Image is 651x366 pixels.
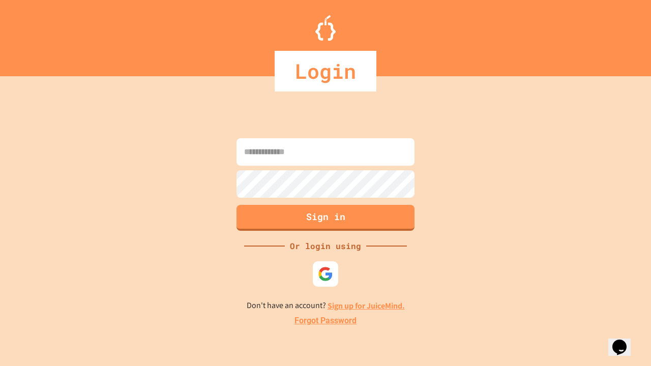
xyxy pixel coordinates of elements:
[275,51,376,91] div: Login
[608,325,641,356] iframe: chat widget
[294,315,357,327] a: Forgot Password
[236,205,415,231] button: Sign in
[285,240,366,252] div: Or login using
[567,281,641,324] iframe: chat widget
[318,266,333,282] img: google-icon.svg
[328,300,405,311] a: Sign up for JuiceMind.
[247,299,405,312] p: Don't have an account?
[315,15,336,41] img: Logo.svg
